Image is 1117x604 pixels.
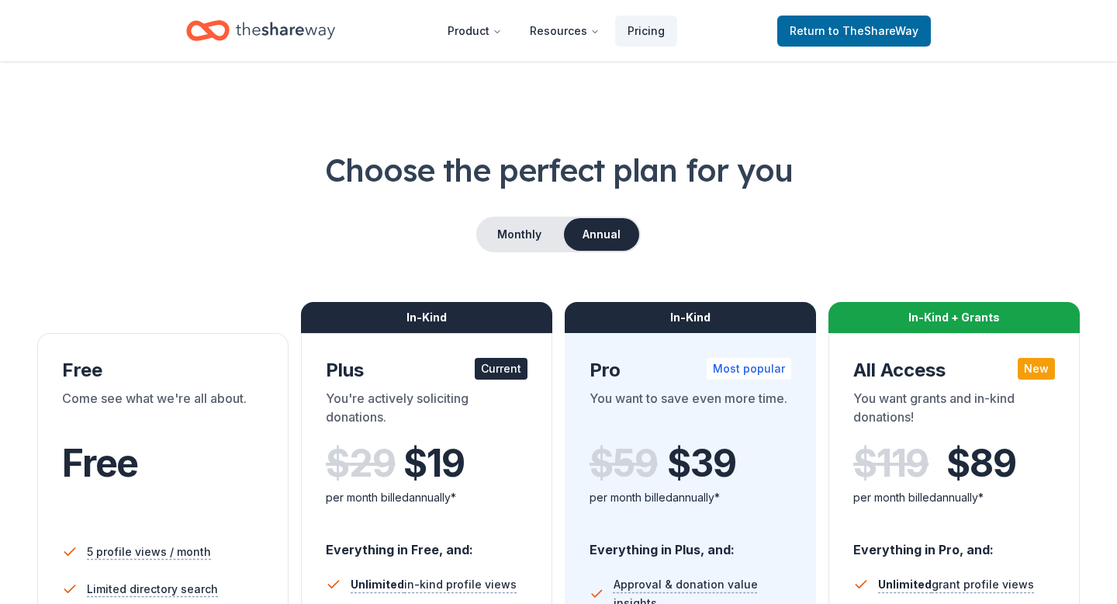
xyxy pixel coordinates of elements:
[777,16,931,47] a: Returnto TheShareWay
[87,543,211,561] span: 5 profile views / month
[403,442,464,485] span: $ 19
[946,442,1015,485] span: $ 89
[517,16,612,47] button: Resources
[590,488,791,507] div: per month billed annually*
[478,218,561,251] button: Monthly
[62,440,138,486] span: Free
[351,578,404,591] span: Unlimited
[667,442,735,485] span: $ 39
[435,16,514,47] button: Product
[790,22,918,40] span: Return
[853,358,1055,383] div: All Access
[853,389,1055,432] div: You want grants and in-kind donations!
[828,24,918,37] span: to TheShareWay
[87,580,218,599] span: Limited directory search
[351,578,517,591] span: in-kind profile views
[590,527,791,560] div: Everything in Plus, and:
[326,527,527,560] div: Everything in Free, and:
[301,302,552,333] div: In-Kind
[37,148,1080,192] h1: Choose the perfect plan for you
[707,358,791,380] div: Most popular
[435,12,677,49] nav: Main
[615,16,677,47] a: Pricing
[62,358,264,383] div: Free
[186,12,335,49] a: Home
[564,218,639,251] button: Annual
[565,302,816,333] div: In-Kind
[878,578,932,591] span: Unlimited
[326,488,527,507] div: per month billed annually*
[590,389,791,432] div: You want to save even more time.
[326,389,527,432] div: You're actively soliciting donations.
[853,488,1055,507] div: per month billed annually*
[853,527,1055,560] div: Everything in Pro, and:
[62,389,264,432] div: Come see what we're all about.
[828,302,1080,333] div: In-Kind + Grants
[475,358,527,380] div: Current
[590,358,791,383] div: Pro
[326,358,527,383] div: Plus
[878,578,1034,591] span: grant profile views
[1018,358,1055,380] div: New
